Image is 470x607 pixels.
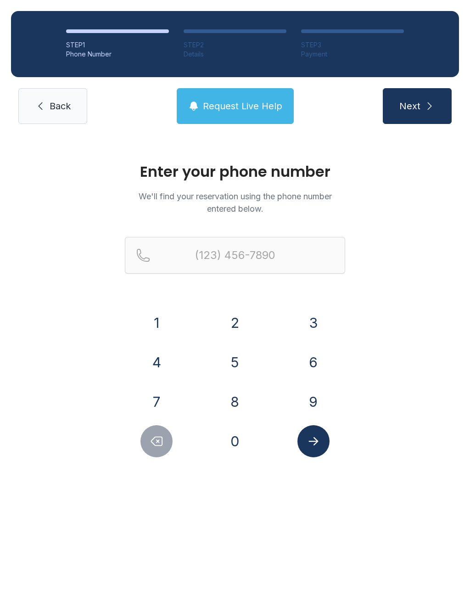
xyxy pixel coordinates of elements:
[66,40,169,50] div: STEP 1
[140,386,173,418] button: 7
[66,50,169,59] div: Phone Number
[301,40,404,50] div: STEP 3
[125,237,345,274] input: Reservation phone number
[125,164,345,179] h1: Enter your phone number
[184,40,286,50] div: STEP 2
[399,100,420,112] span: Next
[184,50,286,59] div: Details
[301,50,404,59] div: Payment
[125,190,345,215] p: We'll find your reservation using the phone number entered below.
[297,425,330,457] button: Submit lookup form
[297,307,330,339] button: 3
[219,307,251,339] button: 2
[297,346,330,378] button: 6
[219,386,251,418] button: 8
[140,346,173,378] button: 4
[50,100,71,112] span: Back
[203,100,282,112] span: Request Live Help
[219,346,251,378] button: 5
[297,386,330,418] button: 9
[219,425,251,457] button: 0
[140,307,173,339] button: 1
[140,425,173,457] button: Delete number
